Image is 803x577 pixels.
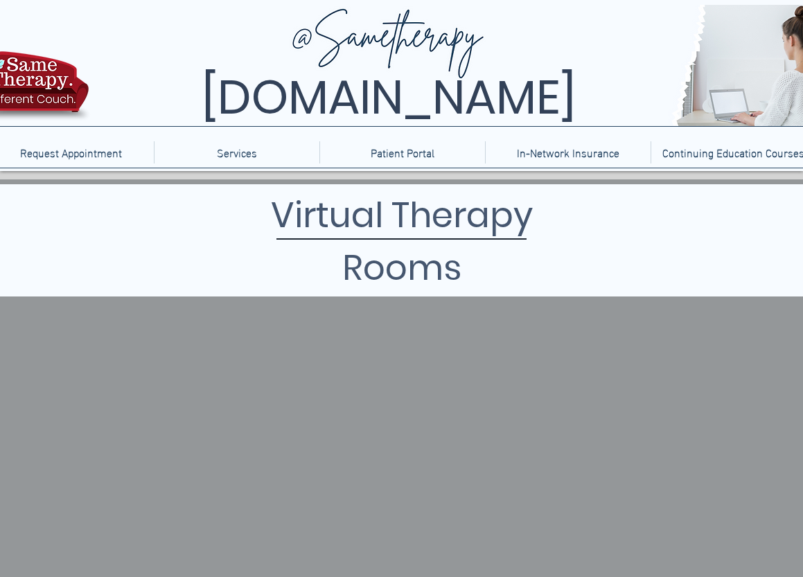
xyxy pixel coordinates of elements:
[319,141,485,163] a: Patient Portal
[210,141,264,163] p: Services
[202,64,576,130] span: [DOMAIN_NAME]
[13,141,129,163] p: Request Appointment
[191,189,612,294] h1: Virtual Therapy Rooms
[485,141,651,163] a: In-Network Insurance
[364,141,441,163] p: Patient Portal
[510,141,626,163] p: In-Network Insurance
[154,141,319,163] div: Services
